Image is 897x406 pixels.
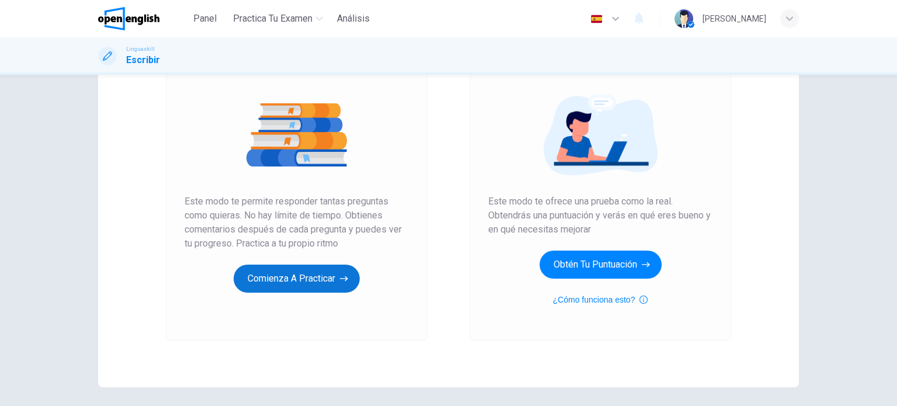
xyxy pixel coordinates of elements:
[488,195,712,237] span: Este modo te ofrece una prueba como la real. Obtendrás una puntuación y verás en qué eres bueno y...
[126,45,155,53] span: Linguaskill
[98,7,186,30] a: OpenEnglish logo
[185,195,409,251] span: Este modo te permite responder tantas preguntas como quieras. No hay límite de tiempo. Obtienes c...
[228,8,328,29] button: Practica tu examen
[337,12,370,26] span: Análisis
[186,8,224,29] button: Panel
[233,12,312,26] span: Practica tu examen
[193,12,217,26] span: Panel
[703,12,766,26] div: [PERSON_NAME]
[589,15,604,23] img: es
[553,293,648,307] button: ¿Cómo funciona esto?
[98,7,159,30] img: OpenEnglish logo
[332,8,374,29] button: Análisis
[675,9,693,28] img: Profile picture
[126,53,160,67] h1: Escribir
[540,251,662,279] button: Obtén tu puntuación
[234,265,360,293] button: Comienza a practicar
